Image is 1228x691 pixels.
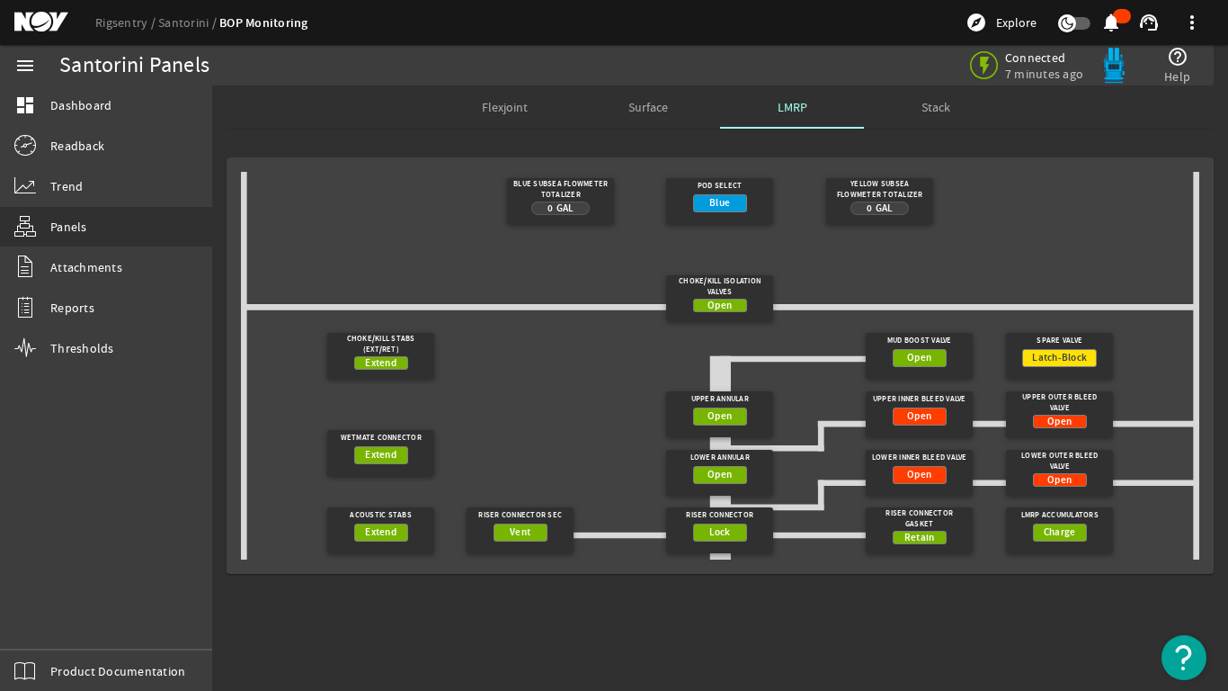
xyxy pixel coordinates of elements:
span: 0 [867,202,872,215]
span: Open [707,466,732,484]
div: Lower Annular [672,450,768,466]
span: Extend [365,524,396,542]
a: BOP Monitoring [219,14,308,31]
div: Santorini Panels [59,57,209,75]
span: Panels [50,218,87,236]
span: Open [707,408,732,426]
div: Upper Annular [672,391,768,408]
a: Rigsentry [95,14,158,31]
span: Thresholds [50,339,114,357]
span: 7 minutes ago [1005,66,1083,82]
span: Trend [50,177,83,195]
mat-icon: notifications [1100,12,1122,33]
div: Lower Outer Bleed Valve [1011,450,1108,473]
span: Open [907,349,931,367]
span: Explore [996,13,1037,31]
span: Gal [876,202,894,215]
div: Choke/Kill Isolation Valves [672,275,768,299]
div: LMRP Accumulators [1011,507,1108,524]
span: Readback [50,137,104,155]
a: Santorini [158,14,219,31]
mat-icon: help_outline [1167,46,1188,67]
div: Lower Inner Bleed Valve [871,450,967,466]
span: Open [907,466,931,484]
span: Flexjoint [482,101,528,113]
mat-icon: explore [965,12,987,33]
div: Upper Inner Bleed Valve [871,391,967,408]
span: Connected [1005,49,1083,66]
div: Upper Outer Bleed Valve [1011,391,1108,415]
span: Charge [1044,524,1076,542]
span: Extend [365,354,396,372]
mat-icon: dashboard [14,94,36,116]
span: Open [907,408,931,426]
div: Riser Connector [672,507,768,524]
div: Mud Boost Valve [871,333,967,349]
span: Latch-Block [1032,349,1087,367]
img: Bluepod.svg [1096,48,1132,84]
div: Pod Select [672,178,768,194]
button: Open Resource Center [1161,635,1206,680]
span: Product Documentation [50,662,185,680]
span: Lock [709,524,731,542]
span: Surface [628,101,668,113]
div: Blue Subsea Flowmeter Totalizer [512,178,609,202]
button: more_vert [1170,1,1214,44]
span: Retain [904,529,935,547]
span: Attachments [50,258,122,276]
span: Open [1047,413,1072,431]
span: Stack [921,101,950,113]
span: Help [1164,67,1190,85]
span: Open [707,297,732,315]
span: Blue [709,194,730,212]
div: Spare Valve [1011,333,1108,349]
span: 0 [547,202,553,215]
span: Gal [556,202,574,215]
div: Riser Connector Gasket [871,507,967,531]
mat-icon: support_agent [1138,12,1160,33]
span: Reports [50,299,94,317]
span: Dashboard [50,96,111,114]
span: Extend [365,446,396,464]
div: Riser Connector Sec [472,507,568,524]
div: Yellow Subsea Flowmeter Totalizer [832,178,928,202]
button: Explore [958,8,1044,37]
div: Wetmate Connector [333,430,429,446]
mat-icon: menu [14,55,36,76]
div: Acoustic Stabs [333,507,429,524]
div: Choke/Kill Stabs (Ext/Ret) [333,333,429,356]
span: LMRP [778,101,807,113]
span: Vent [510,524,530,542]
span: Open [1047,471,1072,489]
